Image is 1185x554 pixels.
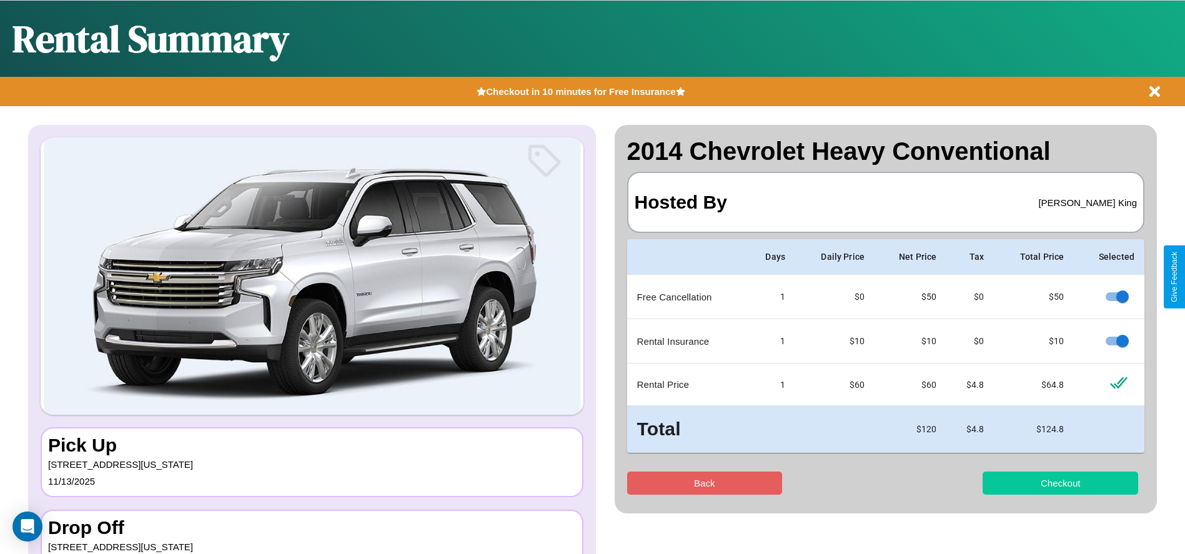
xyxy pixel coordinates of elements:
[1074,239,1145,275] th: Selected
[48,517,576,538] h3: Drop Off
[994,239,1074,275] th: Total Price
[875,406,946,453] td: $ 120
[875,319,946,364] td: $ 10
[994,364,1074,406] td: $ 64.8
[637,376,736,393] p: Rental Price
[48,456,576,473] p: [STREET_ADDRESS][US_STATE]
[48,435,576,456] h3: Pick Up
[947,364,994,406] td: $ 4.8
[994,319,1074,364] td: $ 10
[48,473,576,490] p: 11 / 13 / 2025
[875,275,946,319] td: $ 50
[947,406,994,453] td: $ 4.8
[795,364,875,406] td: $ 60
[1170,252,1179,302] div: Give Feedback
[795,239,875,275] th: Daily Price
[746,364,795,406] td: 1
[795,275,875,319] td: $0
[637,289,736,305] p: Free Cancellation
[635,179,727,225] h3: Hosted By
[746,275,795,319] td: 1
[1038,194,1137,211] p: [PERSON_NAME] King
[947,319,994,364] td: $0
[12,13,289,64] h1: Rental Summary
[627,239,1145,453] table: simple table
[746,239,795,275] th: Days
[12,512,42,542] div: Open Intercom Messenger
[983,472,1138,495] button: Checkout
[994,406,1074,453] td: $ 124.8
[875,239,946,275] th: Net Price
[627,137,1145,166] h2: 2014 Chevrolet Heavy Conventional
[627,472,783,495] button: Back
[795,319,875,364] td: $10
[947,239,994,275] th: Tax
[947,275,994,319] td: $0
[637,333,736,350] p: Rental Insurance
[486,86,675,97] b: Checkout in 10 minutes for Free Insurance
[746,319,795,364] td: 1
[637,416,736,443] h3: Total
[875,364,946,406] td: $ 60
[994,275,1074,319] td: $ 50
